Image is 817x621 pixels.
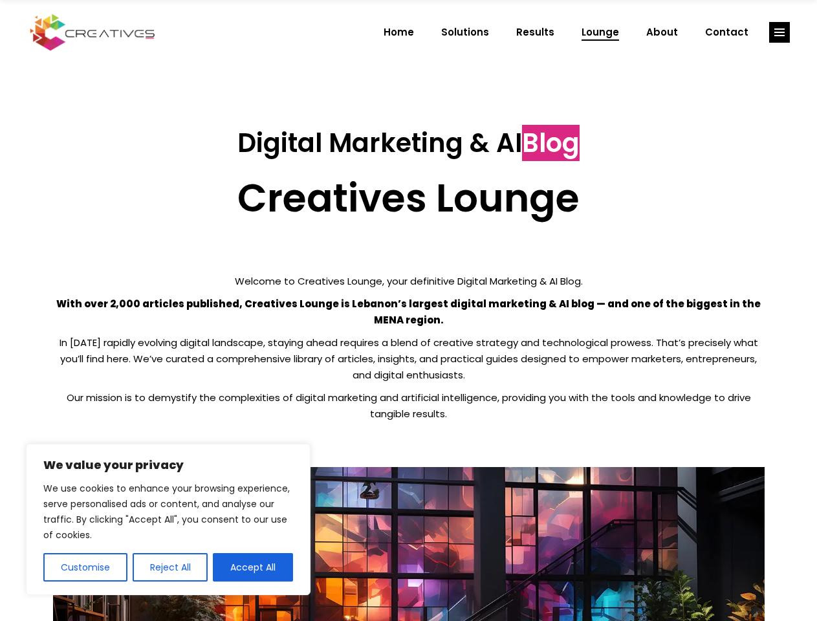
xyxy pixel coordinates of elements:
[43,553,127,582] button: Customise
[428,16,503,49] a: Solutions
[213,553,293,582] button: Accept All
[43,481,293,543] p: We use cookies to enhance your browsing experience, serve personalised ads or content, and analys...
[370,16,428,49] a: Home
[568,16,633,49] a: Lounge
[56,297,761,327] strong: With over 2,000 articles published, Creatives Lounge is Lebanon’s largest digital marketing & AI ...
[769,22,790,43] a: link
[133,553,208,582] button: Reject All
[53,273,765,289] p: Welcome to Creatives Lounge, your definitive Digital Marketing & AI Blog.
[53,389,765,422] p: Our mission is to demystify the complexities of digital marketing and artificial intelligence, pr...
[27,12,158,52] img: Creatives
[43,457,293,473] p: We value your privacy
[53,175,765,221] h2: Creatives Lounge
[633,16,692,49] a: About
[646,16,678,49] span: About
[503,16,568,49] a: Results
[384,16,414,49] span: Home
[692,16,762,49] a: Contact
[26,444,310,595] div: We value your privacy
[441,16,489,49] span: Solutions
[705,16,748,49] span: Contact
[53,334,765,383] p: In [DATE] rapidly evolving digital landscape, staying ahead requires a blend of creative strategy...
[522,125,580,161] span: Blog
[516,16,554,49] span: Results
[582,16,619,49] span: Lounge
[53,127,765,158] h3: Digital Marketing & AI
